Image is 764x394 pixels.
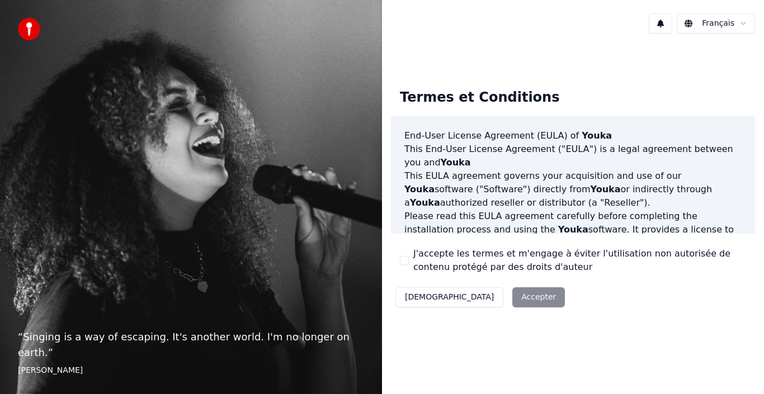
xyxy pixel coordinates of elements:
span: Youka [410,197,440,208]
h3: End-User License Agreement (EULA) of [404,129,742,143]
div: Termes et Conditions [391,80,568,116]
footer: [PERSON_NAME] [18,365,364,376]
button: [DEMOGRAPHIC_DATA] [395,287,503,307]
p: This EULA agreement governs your acquisition and use of our software ("Software") directly from o... [404,169,742,210]
span: Youka [558,224,588,235]
span: Youka [404,184,435,194]
p: This End-User License Agreement ("EULA") is a legal agreement between you and [404,143,742,169]
span: Youka [582,130,612,141]
label: J'accepte les termes et m'engage à éviter l'utilisation non autorisée de contenu protégé par des ... [413,247,746,274]
span: Youka [441,157,471,168]
p: “ Singing is a way of escaping. It's another world. I'm no longer on earth. ” [18,329,364,360]
span: Youka [591,184,621,194]
img: youka [18,18,40,40]
p: Please read this EULA agreement carefully before completing the installation process and using th... [404,210,742,263]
